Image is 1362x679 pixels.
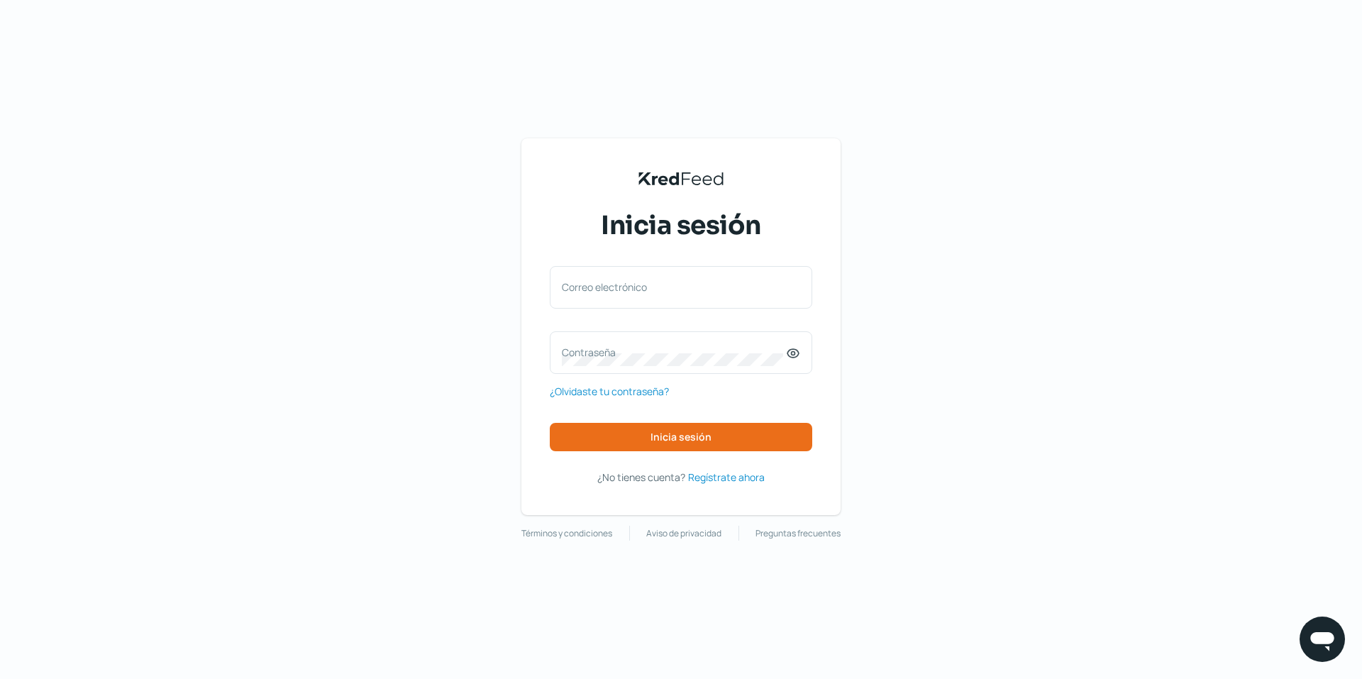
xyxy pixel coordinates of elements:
[550,382,669,400] a: ¿Olvidaste tu contraseña?
[646,526,721,541] a: Aviso de privacidad
[755,526,841,541] a: Preguntas frecuentes
[1308,625,1336,653] img: chatIcon
[650,432,712,442] span: Inicia sesión
[550,423,812,451] button: Inicia sesión
[562,280,786,294] label: Correo electrónico
[601,208,761,243] span: Inicia sesión
[597,470,685,484] span: ¿No tienes cuenta?
[521,526,612,541] a: Términos y condiciones
[688,468,765,486] a: Regístrate ahora
[562,346,786,359] label: Contraseña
